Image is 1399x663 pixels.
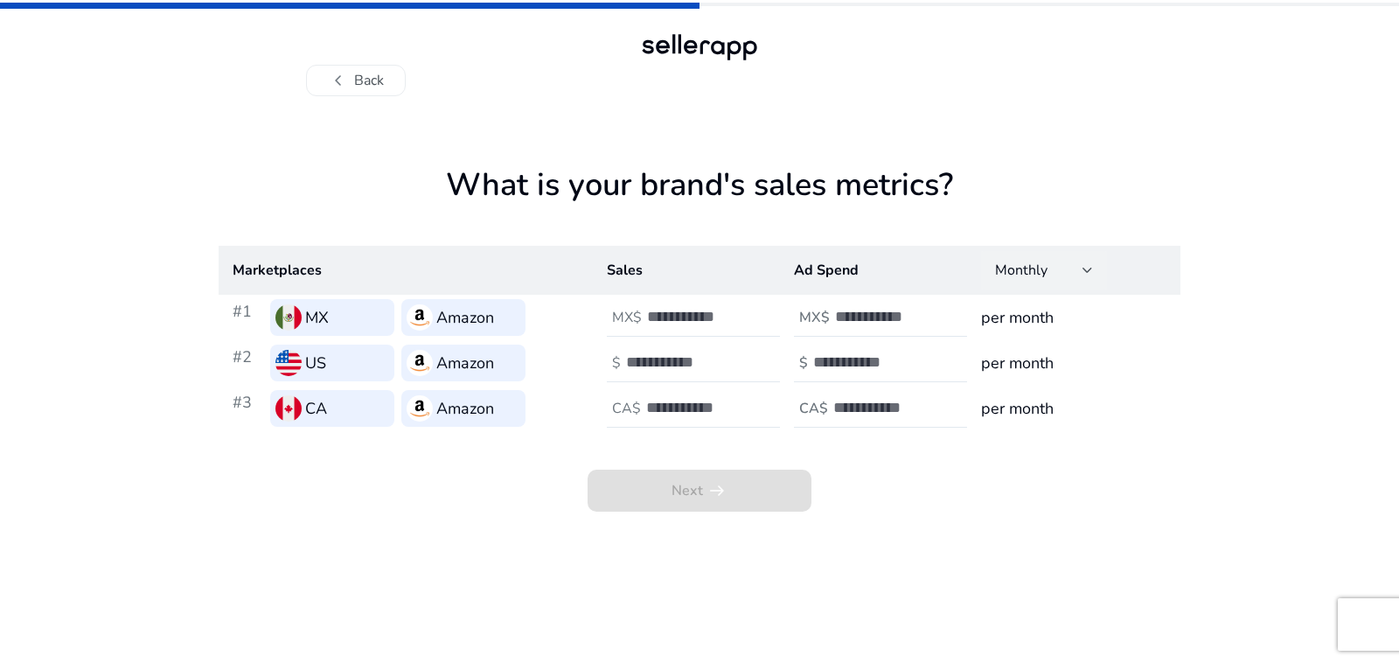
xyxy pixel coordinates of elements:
[275,395,302,422] img: ca.svg
[995,261,1048,280] span: Monthly
[981,305,1166,330] h3: per month
[436,305,494,330] h3: Amazon
[612,355,621,372] h4: $
[219,166,1180,246] h1: What is your brand's sales metrics?
[305,396,327,421] h3: CA
[233,345,263,381] h3: #2
[305,351,326,375] h3: US
[328,70,349,91] span: chevron_left
[305,305,329,330] h3: MX
[593,246,780,295] th: Sales
[275,304,302,331] img: mx.svg
[436,351,494,375] h3: Amazon
[233,390,263,427] h3: #3
[275,350,302,376] img: us.svg
[799,310,830,326] h4: MX$
[612,310,642,326] h4: MX$
[306,65,406,96] button: chevron_leftBack
[799,355,808,372] h4: $
[981,396,1166,421] h3: per month
[780,246,967,295] th: Ad Spend
[799,401,828,417] h4: CA$
[436,396,494,421] h3: Amazon
[219,246,593,295] th: Marketplaces
[981,351,1166,375] h3: per month
[233,299,263,336] h3: #1
[612,401,641,417] h4: CA$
